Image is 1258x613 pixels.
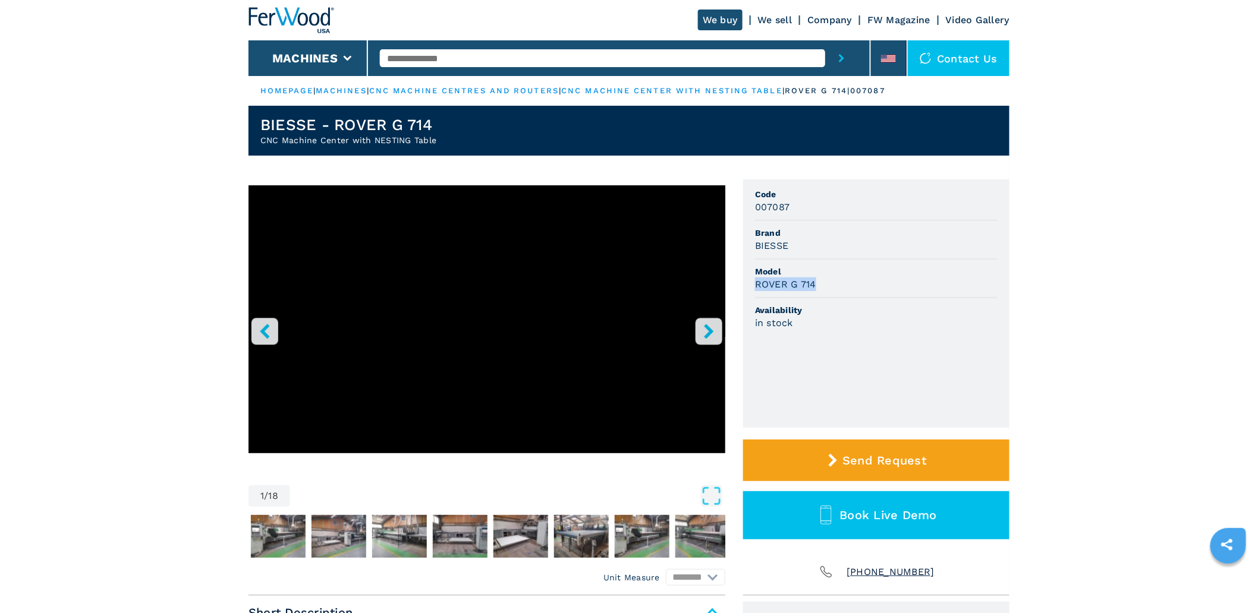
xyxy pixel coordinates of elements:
button: Send Request [743,440,1009,481]
button: Go to Slide 3 [309,513,369,560]
em: Unit Measure [603,571,660,583]
a: We sell [758,14,792,26]
p: rover g 714 | [785,86,850,96]
img: Phone [818,564,835,580]
div: Go to Slide 1 [249,185,725,473]
button: Open Fullscreen [293,485,722,507]
img: 8d3e29b03ace546761094a0973ff5923 [433,515,488,558]
h3: BIESSE [755,239,789,252]
nav: Thumbnail Navigation [249,513,725,560]
button: Go to Slide 4 [370,513,429,560]
span: | [313,86,316,95]
img: d20b1ed0db25a207a543c3185f878304 [251,515,306,558]
img: Ferwood [249,7,334,33]
h3: in stock [755,316,793,330]
span: Brand [755,227,998,239]
a: Company [807,14,852,26]
a: cnc machine center with nesting table [561,86,782,95]
p: 007087 [850,86,885,96]
span: 18 [269,491,279,501]
span: Model [755,266,998,277]
button: Go to Slide 6 [491,513,551,560]
button: Book Live Demo [743,491,1009,539]
iframe: Chat [1207,560,1249,604]
a: HOMEPAGE [260,86,313,95]
span: Book Live Demo [840,508,938,522]
img: 693ec6f9b60bc0c791c7dc0c8e84058a [615,515,669,558]
span: Code [755,188,998,200]
span: Send Request [842,453,926,467]
button: Go to Slide 8 [612,513,672,560]
a: FW Magazine [867,14,930,26]
button: Machines [272,51,338,65]
a: Video Gallery [946,14,1009,26]
span: | [367,86,369,95]
span: | [559,86,561,95]
span: 1 [260,491,264,501]
button: Go to Slide 7 [552,513,611,560]
img: Contact us [920,52,932,64]
button: Go to Slide 9 [673,513,732,560]
button: Go to Slide 2 [249,513,308,560]
span: / [264,491,268,501]
h2: CNC Machine Center with NESTING Table [260,134,436,146]
a: sharethis [1212,530,1242,560]
button: submit-button [825,40,858,76]
h3: 007087 [755,200,790,214]
img: 281b4b4bd44716490ce68489b0079389 [372,515,427,558]
img: 5ba18b271a12d325359f698d2945af2d [493,515,548,558]
iframe: Centro di lavoro con piano NESTING in azione - BIESSE ROVER G 714 - Ferwoodgroup - 007087 [249,185,725,453]
button: Go to Slide 5 [430,513,490,560]
h3: ROVER G 714 [755,277,816,291]
img: 89faa049f09fab97e172978f39eea372 [312,515,366,558]
a: We buy [698,10,743,30]
h1: BIESSE - ROVER G 714 [260,115,436,134]
div: Contact us [908,40,1010,76]
button: left-button [251,318,278,345]
a: cnc machine centres and routers [369,86,559,95]
img: 114c654b6c927bcfcf435792f2d24e1d [554,515,609,558]
span: Availability [755,304,998,316]
a: machines [316,86,367,95]
span: | [782,86,785,95]
img: 97e8d7dacb245b09260ec8e45d3fce06 [675,515,730,558]
button: right-button [696,318,722,345]
tcxspan: Call 704-272-1472 via 3CX [847,566,935,577]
